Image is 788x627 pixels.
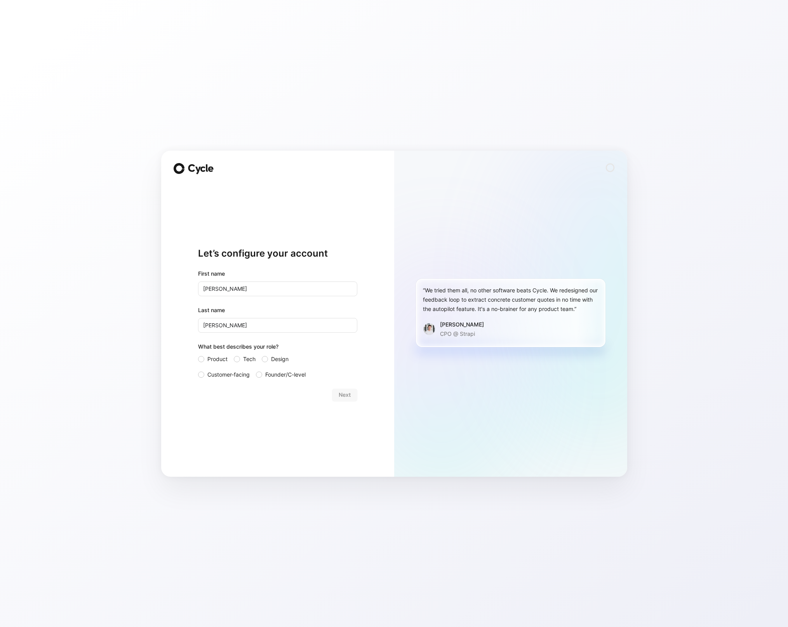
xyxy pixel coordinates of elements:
span: Customer-facing [207,370,250,379]
span: Design [271,354,289,364]
span: Tech [243,354,256,364]
p: CPO @ Strapi [440,329,484,339]
input: John [198,281,357,296]
span: Product [207,354,228,364]
h1: Let’s configure your account [198,247,357,260]
label: Last name [198,306,357,315]
div: [PERSON_NAME] [440,320,484,329]
input: Doe [198,318,357,333]
div: First name [198,269,357,278]
span: Founder/C-level [265,370,306,379]
div: “We tried them all, no other software beats Cycle. We redesigned our feedback loop to extract con... [423,286,598,314]
div: What best describes your role? [198,342,357,354]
